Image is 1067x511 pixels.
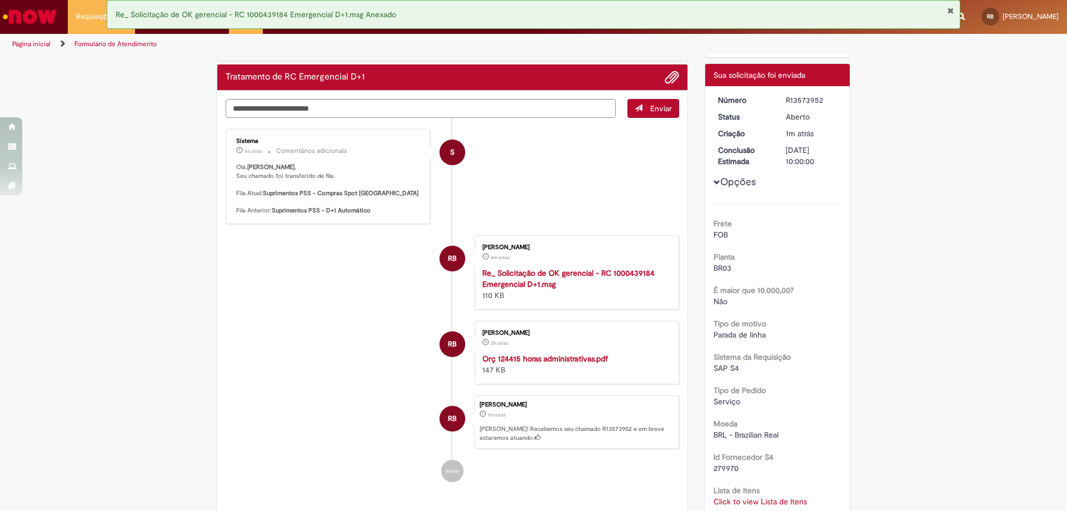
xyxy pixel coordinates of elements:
span: Requisições [76,11,115,22]
b: Id Fornecedor S4 [714,452,774,462]
time: 28/09/2025 13:53:37 [245,148,262,155]
span: Enviar [650,103,672,113]
div: [PERSON_NAME] [482,244,667,251]
time: 28/09/2025 13:50:48 [491,254,510,261]
a: Click to view Lista de Itens [714,497,807,507]
div: System [440,140,465,165]
img: ServiceNow [1,6,58,28]
p: [PERSON_NAME]! Recebemos seu chamado R13573952 e em breve estaremos atuando. [480,425,673,442]
span: FOB [714,230,728,240]
div: Sistema [236,138,421,145]
b: Frete [714,219,732,229]
span: RB [448,245,457,272]
span: RB [987,13,994,20]
p: Olá, , Seu chamado foi transferido de fila. Fila Atual: Fila Anterior: [236,163,421,215]
div: Rubens Da Silva Barros [440,246,465,271]
ul: Trilhas de página [8,34,703,54]
b: [PERSON_NAME] [247,163,295,171]
span: Re_ Solicitação de OK gerencial - RC 1000439184 Emergencial D+1.msg Anexado [116,9,396,19]
span: [PERSON_NAME] [1003,12,1059,21]
dt: Status [710,111,778,122]
span: Não [714,296,727,306]
div: Rubens Da Silva Barros [440,406,465,431]
b: Tipo de motivo [714,319,766,329]
span: 1m atrás [786,128,814,138]
b: Lista de Itens [714,485,760,495]
b: Moeda [714,419,737,429]
div: Rubens Da Silva Barros [440,331,465,357]
span: S [450,139,455,166]
div: 147 KB [482,353,667,375]
span: Sua solicitação foi enviada [714,70,805,80]
div: [PERSON_NAME] [482,330,667,336]
span: RB [448,331,457,358]
span: BRL - Brazilian Real [714,430,779,440]
li: Rubens Da Silva Barros [226,395,679,449]
span: 2h atrás [491,340,508,346]
div: R13573952 [786,95,837,106]
a: Formulário de Atendimento [74,39,157,48]
div: 28/09/2025 13:53:34 [786,128,837,139]
button: Adicionar anexos [665,70,679,85]
a: Página inicial [12,39,51,48]
b: Suprimentos PSS - Compras Spot [GEOGRAPHIC_DATA] [263,189,418,197]
span: BR03 [714,263,731,273]
b: É maior que 10.000,00? [714,285,794,295]
b: Tipo de Pedido [714,385,766,395]
dt: Conclusão Estimada [710,145,778,167]
a: Orç 124415 horas administrativas.pdf [482,354,608,364]
button: Enviar [627,99,679,118]
textarea: Digite sua mensagem aqui... [226,99,616,118]
ul: Histórico de tíquete [226,118,679,493]
dt: Número [710,95,778,106]
span: Parada de linha [714,330,766,340]
span: 279970 [714,463,739,473]
b: Sistema da Requisição [714,352,791,362]
time: 28/09/2025 13:53:34 [488,411,506,418]
dt: Criação [710,128,778,139]
div: Aberto [786,111,837,122]
button: Fechar Notificação [947,6,954,15]
b: Suprimentos PSS - D+1 Automático [272,206,371,215]
a: Re_ Solicitação de OK gerencial - RC 1000439184 Emergencial D+1.msg [482,268,655,289]
div: [PERSON_NAME] [480,401,673,408]
span: SAP S4 [714,363,739,373]
span: 1m atrás [488,411,506,418]
span: 4m atrás [491,254,510,261]
time: 28/09/2025 12:12:08 [491,340,508,346]
span: 1m atrás [245,148,262,155]
small: Comentários adicionais [276,146,347,156]
b: Planta [714,252,735,262]
h2: Tratamento de RC Emergencial D+1 Histórico de tíquete [226,72,365,82]
span: Serviço [714,396,740,406]
span: RB [448,405,457,432]
div: 110 KB [482,267,667,301]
